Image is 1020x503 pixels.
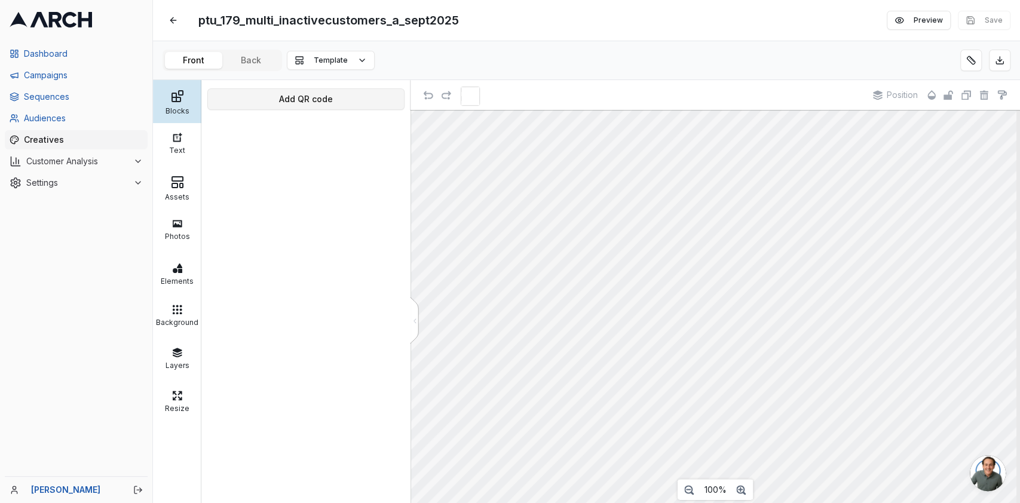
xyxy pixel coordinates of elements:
[165,52,222,69] button: Front
[413,314,416,327] div: <
[5,109,148,128] a: Audiences
[887,90,918,100] span: Position
[24,91,143,103] span: Sequences
[130,481,146,498] button: Log out
[26,155,128,167] span: Customer Analysis
[5,87,148,106] a: Sequences
[887,11,951,30] button: Preview
[24,134,143,146] span: Creatives
[24,48,143,60] span: Dashboard
[5,44,148,63] a: Dashboard
[156,315,198,327] div: Background
[31,484,120,496] a: [PERSON_NAME]
[156,103,198,115] div: Blocks
[156,229,198,241] div: Photos
[314,56,348,65] span: Template
[156,143,198,155] div: Text
[5,152,148,171] button: Customer Analysis
[26,177,128,189] span: Settings
[867,86,924,104] button: Position
[156,274,198,286] div: Elements
[207,88,405,110] button: Add QR code
[24,112,143,124] span: Audiences
[5,173,148,192] button: Settings
[699,481,733,499] button: 100%
[156,358,198,370] div: Layers
[5,130,148,149] a: Creatives
[222,52,280,69] button: Back
[156,401,198,413] div: Resize
[970,455,1006,491] div: Open chat
[24,69,143,81] span: Campaigns
[5,66,148,85] a: Campaigns
[287,51,375,70] button: Template
[704,484,727,495] span: 100%
[156,189,198,201] div: Assets
[194,10,464,31] span: ptu_179_multi_inactivecustomers_a_sept2025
